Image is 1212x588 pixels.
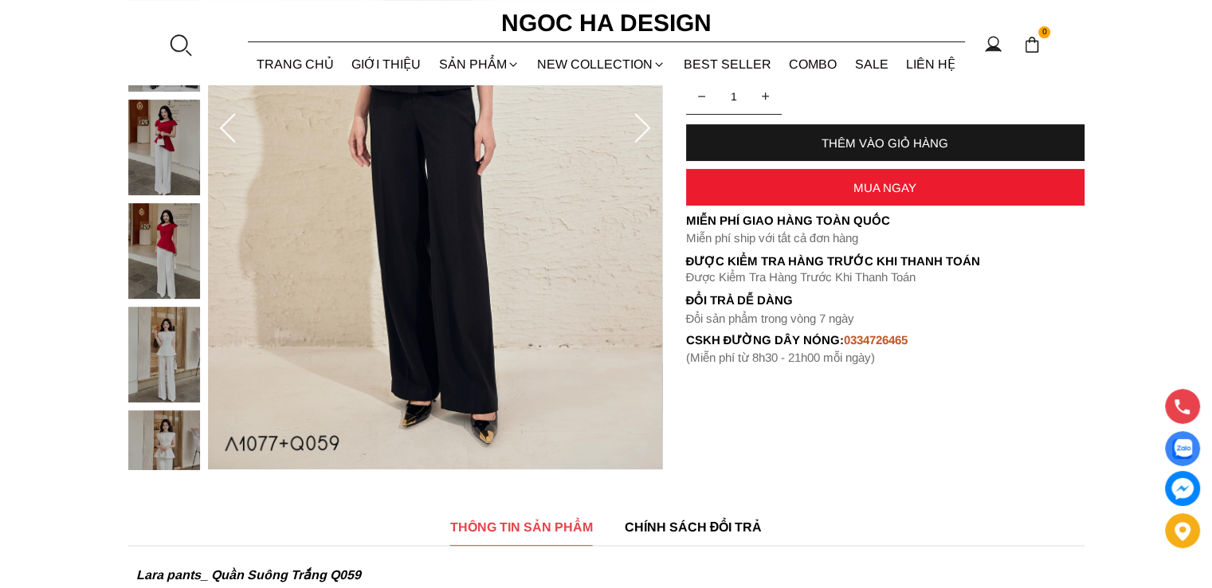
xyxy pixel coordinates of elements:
img: Lara Pants_ Quần Suông Trắng Q059_mini_5 [128,307,200,402]
a: Ngoc Ha Design [487,4,726,42]
img: img-CART-ICON-ksit0nf1 [1023,36,1041,53]
a: SALE [846,43,898,85]
img: Lara Pants_ Quần Suông Trắng Q059_mini_3 [128,100,200,195]
font: (Miễn phí từ 8h30 - 21h00 mỗi ngày) [686,351,875,364]
input: Quantity input [686,80,782,112]
a: messenger [1165,471,1200,506]
img: Display image [1172,439,1192,459]
a: GIỚI THIỆU [343,43,430,85]
font: Đổi sản phẩm trong vòng 7 ngày [686,312,855,325]
font: Miễn phí giao hàng toàn quốc [686,214,890,227]
strong: Lara pants_ Quần Suông Trắng Q059 [136,568,361,582]
span: CHÍNH SÁCH ĐỔI TRẢ [625,517,763,537]
a: Combo [780,43,846,85]
p: Được Kiểm Tra Hàng Trước Khi Thanh Toán [686,254,1085,269]
a: Display image [1165,431,1200,466]
p: Được Kiểm Tra Hàng Trước Khi Thanh Toán [686,270,1085,284]
span: THÔNG TIN SẢN PHẨM [450,517,593,537]
div: SẢN PHẨM [430,43,529,85]
div: THÊM VÀO GIỎ HÀNG [686,136,1085,150]
div: MUA NGAY [686,181,1085,194]
a: NEW COLLECTION [528,43,675,85]
a: BEST SELLER [675,43,781,85]
h6: Đổi trả dễ dàng [686,293,1085,307]
img: Lara Pants_ Quần Suông Trắng Q059_mini_4 [128,203,200,299]
font: Miễn phí ship với tất cả đơn hàng [686,231,858,245]
img: Lara Pants_ Quần Suông Trắng Q059_mini_6 [128,410,200,506]
font: cskh đường dây nóng: [686,333,845,347]
font: 0334726465 [844,333,908,347]
a: LIÊN HỆ [897,43,965,85]
span: 0 [1038,26,1051,39]
a: TRANG CHỦ [248,43,343,85]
